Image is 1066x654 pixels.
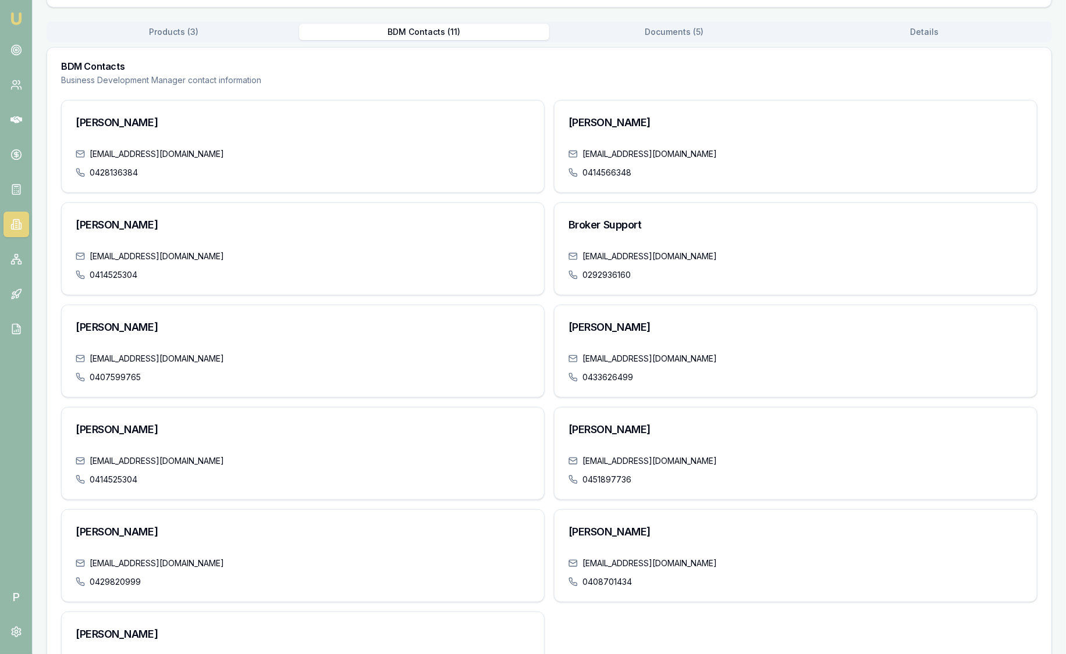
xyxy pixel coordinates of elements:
[9,12,23,26] img: emu-icon-u.png
[582,371,633,383] a: 0433626499
[76,626,530,642] h3: [PERSON_NAME]
[568,319,1023,335] h3: [PERSON_NAME]
[49,24,299,40] button: Products ( 3 )
[568,421,1023,438] h3: [PERSON_NAME]
[76,421,530,438] h3: [PERSON_NAME]
[582,251,717,262] a: [EMAIL_ADDRESS][DOMAIN_NAME]
[568,524,1023,540] h3: [PERSON_NAME]
[90,474,137,485] a: 0414525304
[90,576,141,588] a: 0429820999
[582,455,717,467] a: [EMAIL_ADDRESS][DOMAIN_NAME]
[61,74,1037,86] p: Business Development Manager contact information
[582,269,631,281] a: 0292936160
[799,24,1050,40] button: Details
[61,62,1037,71] h3: BDM Contacts
[582,576,632,588] a: 0408701434
[90,167,138,178] a: 0428136384
[582,167,631,178] a: 0414566348
[582,148,717,160] a: [EMAIL_ADDRESS][DOMAIN_NAME]
[76,217,530,233] h3: [PERSON_NAME]
[549,24,799,40] button: Documents ( 5 )
[90,557,224,569] a: [EMAIL_ADDRESS][DOMAIN_NAME]
[90,251,224,262] a: [EMAIL_ADDRESS][DOMAIN_NAME]
[90,455,224,467] a: [EMAIL_ADDRESS][DOMAIN_NAME]
[90,148,224,160] a: [EMAIL_ADDRESS][DOMAIN_NAME]
[90,269,137,281] a: 0414525304
[76,319,530,335] h3: [PERSON_NAME]
[568,115,1023,131] h3: [PERSON_NAME]
[76,524,530,540] h3: [PERSON_NAME]
[76,115,530,131] h3: [PERSON_NAME]
[582,557,717,569] a: [EMAIL_ADDRESS][DOMAIN_NAME]
[568,217,1023,233] h3: Broker Support
[3,584,29,610] span: P
[582,474,631,485] a: 0451897736
[299,24,549,40] button: BDM Contacts ( 11 )
[582,353,717,364] a: [EMAIL_ADDRESS][DOMAIN_NAME]
[90,371,141,383] a: 0407599765
[90,353,224,364] a: [EMAIL_ADDRESS][DOMAIN_NAME]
